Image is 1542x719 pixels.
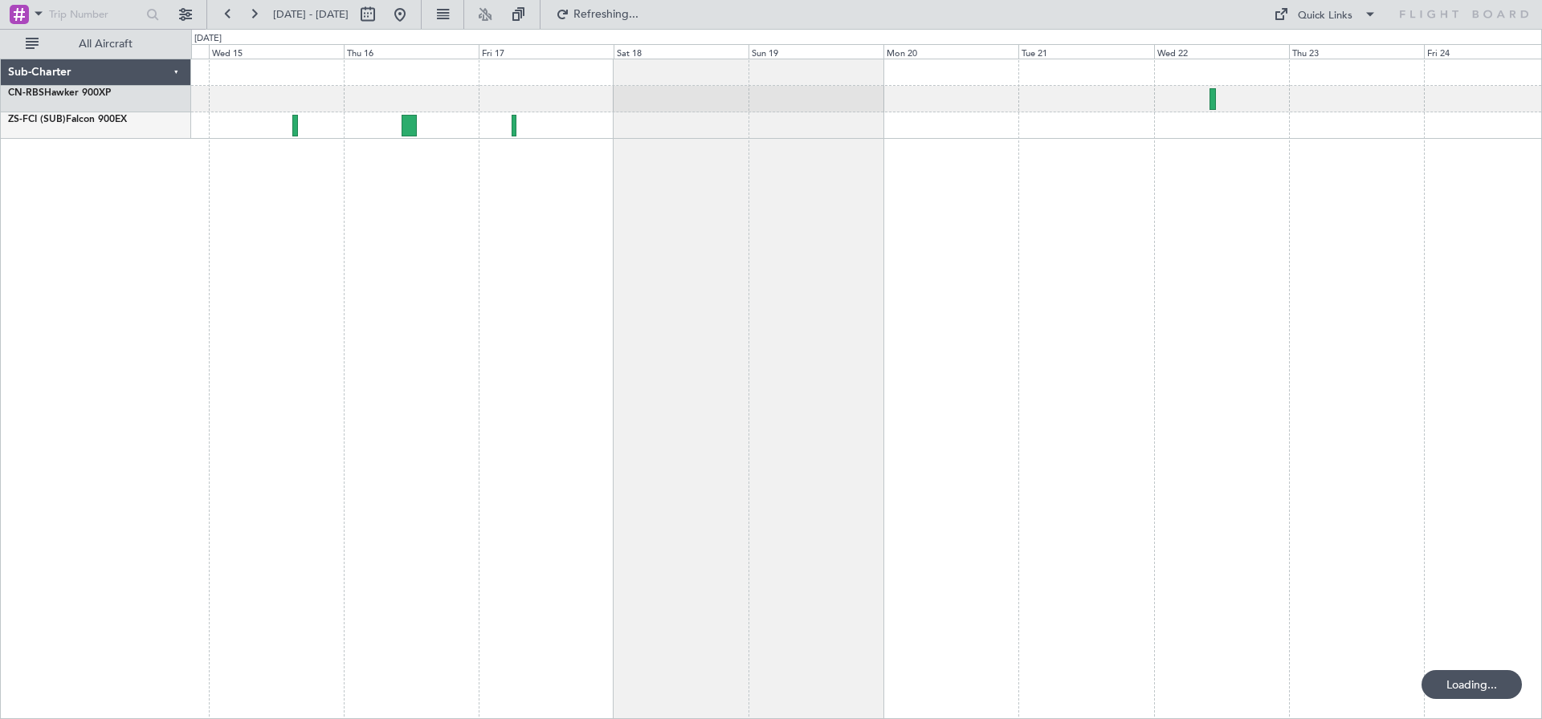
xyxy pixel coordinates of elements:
div: [DATE] [194,32,222,46]
span: ZS-FCI (SUB) [8,115,66,124]
div: Sun 19 [749,44,883,59]
input: Trip Number [49,2,141,26]
div: Thu 23 [1289,44,1424,59]
a: ZS-FCI (SUB)Falcon 900EX [8,115,127,124]
span: CN-RBS [8,88,44,98]
div: Mon 20 [883,44,1018,59]
button: Refreshing... [549,2,645,27]
div: Wed 22 [1154,44,1289,59]
span: Refreshing... [573,9,640,20]
span: All Aircraft [42,39,169,50]
a: CN-RBSHawker 900XP [8,88,111,98]
button: All Aircraft [18,31,174,57]
div: Sat 18 [614,44,749,59]
span: [DATE] - [DATE] [273,7,349,22]
div: Fri 17 [479,44,614,59]
div: Thu 16 [344,44,479,59]
div: Quick Links [1298,8,1352,24]
div: Wed 15 [209,44,344,59]
div: Tue 21 [1018,44,1153,59]
button: Quick Links [1266,2,1385,27]
div: Loading... [1422,670,1522,699]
